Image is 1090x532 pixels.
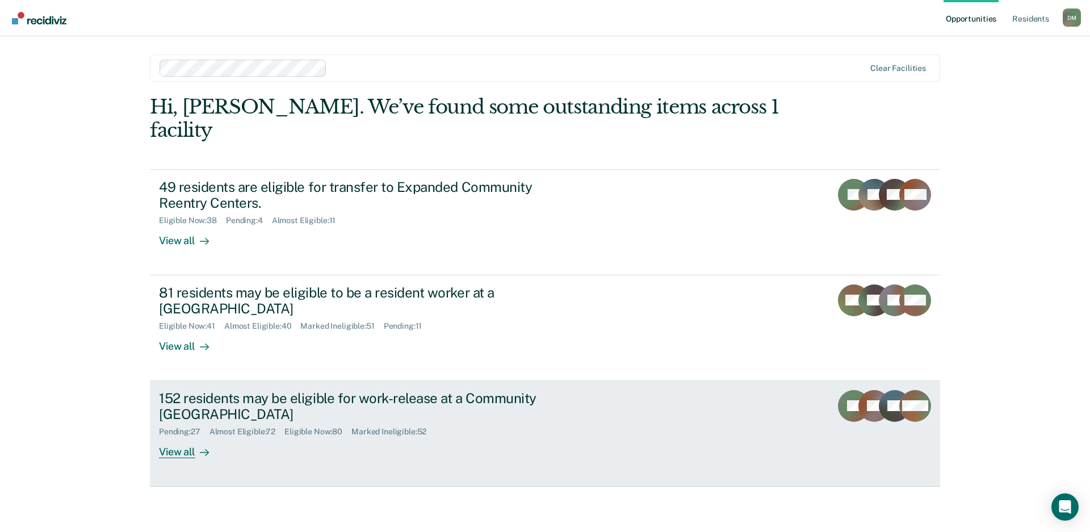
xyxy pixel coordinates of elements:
div: Marked Ineligible : 51 [300,321,383,331]
a: 49 residents are eligible for transfer to Expanded Community Reentry Centers.Eligible Now:38Pendi... [150,169,940,275]
div: Hi, [PERSON_NAME]. We’ve found some outstanding items across 1 facility [150,95,782,142]
div: View all [159,437,223,459]
div: Eligible Now : 38 [159,216,226,225]
div: Eligible Now : 41 [159,321,224,331]
div: Pending : 4 [226,216,272,225]
div: 49 residents are eligible for transfer to Expanded Community Reentry Centers. [159,179,557,212]
div: View all [159,331,223,353]
div: Marked Ineligible : 52 [351,427,435,437]
div: Pending : 11 [384,321,431,331]
div: Pending : 27 [159,427,209,437]
div: Almost Eligible : 40 [224,321,301,331]
button: Profile dropdown button [1063,9,1081,27]
div: Clear facilities [870,64,926,73]
div: Almost Eligible : 72 [209,427,285,437]
div: 152 residents may be eligible for work-release at a Community [GEOGRAPHIC_DATA] [159,390,557,423]
div: D M [1063,9,1081,27]
img: Recidiviz [12,12,66,24]
a: 81 residents may be eligible to be a resident worker at a [GEOGRAPHIC_DATA]Eligible Now:41Almost ... [150,275,940,381]
div: Eligible Now : 80 [284,427,351,437]
a: 152 residents may be eligible for work-release at a Community [GEOGRAPHIC_DATA]Pending:27Almost E... [150,381,940,487]
div: 81 residents may be eligible to be a resident worker at a [GEOGRAPHIC_DATA] [159,284,557,317]
div: View all [159,225,223,248]
div: Almost Eligible : 11 [272,216,345,225]
div: Open Intercom Messenger [1051,493,1079,521]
